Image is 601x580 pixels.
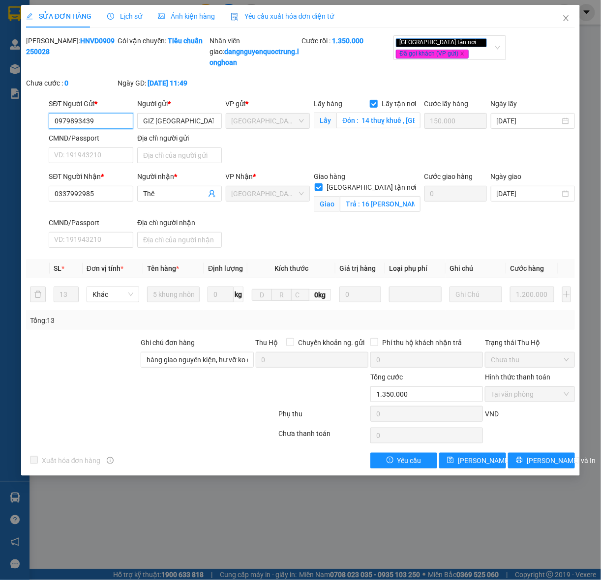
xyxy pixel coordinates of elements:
[485,373,550,381] label: Hình thức thanh toán
[137,133,222,144] div: Địa chỉ người gửi
[378,98,421,109] span: Lấy tận nơi
[332,37,363,45] b: 1.350.000
[370,453,437,468] button: exclamation-circleYêu cầu
[336,113,421,128] input: Lấy tận nơi
[26,35,116,57] div: [PERSON_NAME]:
[385,259,446,278] th: Loại phụ phí
[314,100,342,108] span: Lấy hàng
[137,217,222,228] div: Địa chỉ người nhận
[552,5,580,32] button: Close
[26,78,116,88] div: Chưa cước :
[277,428,369,445] div: Chưa thanh toán
[232,114,304,128] span: Hà Nội: Kho Văn Điển Thanh Trì
[478,40,483,45] span: close
[87,264,123,272] span: Đơn vị tính
[78,33,196,51] span: CÔNG TY TNHH CHUYỂN PHÁT NHANH BẢO AN
[314,113,336,128] span: Lấy
[491,173,522,180] label: Ngày giao
[277,408,369,426] div: Phụ thu
[314,196,340,212] span: Giao
[234,287,243,302] span: kg
[323,182,421,193] span: [GEOGRAPHIC_DATA] tận nơi
[210,48,299,66] b: dangnguyenquoctrung.longhoan
[439,453,506,468] button: save[PERSON_NAME] thay đổi
[168,37,203,45] b: Tiêu chuẩn
[26,12,91,20] span: SỬA ĐƠN HÀNG
[497,188,561,199] input: Ngày giao
[54,264,61,272] span: SL
[485,410,499,418] span: VND
[137,171,222,182] div: Người nhận
[378,337,466,348] span: Phí thu hộ khách nhận trả
[107,13,114,20] span: clock-circle
[397,455,421,466] span: Yêu cầu
[107,12,142,20] span: Lịch sử
[424,100,469,108] label: Cước lấy hàng
[314,173,345,180] span: Giao hàng
[226,173,253,180] span: VP Nhận
[527,455,596,466] span: [PERSON_NAME] và In
[339,264,376,272] span: Giá trị hàng
[158,13,165,20] span: picture
[424,113,487,129] input: Cước lấy hàng
[510,287,554,302] input: 0
[137,98,222,109] div: Người gửi
[64,79,68,87] b: 0
[4,59,153,73] span: Mã đơn: QUNH1209250001
[339,287,381,302] input: 0
[208,190,216,198] span: user-add
[92,287,133,302] span: Khác
[294,337,368,348] span: Chuyển khoản ng. gửi
[510,264,544,272] span: Cước hàng
[497,116,561,126] input: Ngày lấy
[4,33,75,51] span: [PHONE_NUMBER]
[396,50,469,58] span: Đã gọi khách (VP gửi)
[252,289,272,301] input: D
[387,457,393,464] span: exclamation-circle
[424,173,473,180] label: Cước giao hàng
[107,457,114,464] span: info-circle
[231,13,239,21] img: icon
[158,12,215,20] span: Ảnh kiện hàng
[450,287,502,302] input: Ghi Chú
[491,387,569,402] span: Tại văn phòng
[274,264,308,272] span: Kích thước
[30,315,233,326] div: Tổng: 13
[208,264,243,272] span: Định lượng
[301,35,391,46] div: Cước rồi :
[424,186,487,202] input: Cước giao hàng
[49,98,133,109] div: SĐT Người Gửi
[49,217,133,228] div: CMND/Passport
[30,287,46,302] button: delete
[26,13,33,20] span: edit
[508,453,575,468] button: printer[PERSON_NAME] và In
[27,33,52,42] strong: CSKH:
[118,35,208,46] div: Gói vận chuyển:
[562,14,570,22] span: close
[291,289,309,301] input: C
[137,147,222,163] input: Địa chỉ của người gửi
[210,35,300,68] div: Nhân viên giao:
[491,100,517,108] label: Ngày lấy
[370,373,403,381] span: Tổng cước
[49,133,133,144] div: CMND/Passport
[309,289,331,301] span: 0kg
[491,352,569,367] span: Chưa thu
[226,98,310,109] div: VP gửi
[231,12,334,20] span: Yêu cầu xuất hóa đơn điện tử
[271,289,292,301] input: R
[562,287,571,302] button: plus
[460,51,465,56] span: close
[340,196,421,212] input: Giao tận nơi
[458,455,537,466] span: [PERSON_NAME] thay đổi
[447,457,454,464] span: save
[118,78,208,88] div: Ngày GD:
[256,339,278,347] span: Thu Hộ
[141,352,253,368] input: Ghi chú đơn hàng
[396,38,487,47] span: [GEOGRAPHIC_DATA] tận nơi
[147,287,200,302] input: VD: Bàn, Ghế
[516,457,523,464] span: printer
[148,79,188,87] b: [DATE] 11:49
[66,20,202,30] span: Ngày in phiếu: 18:14 ngày
[147,264,179,272] span: Tên hàng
